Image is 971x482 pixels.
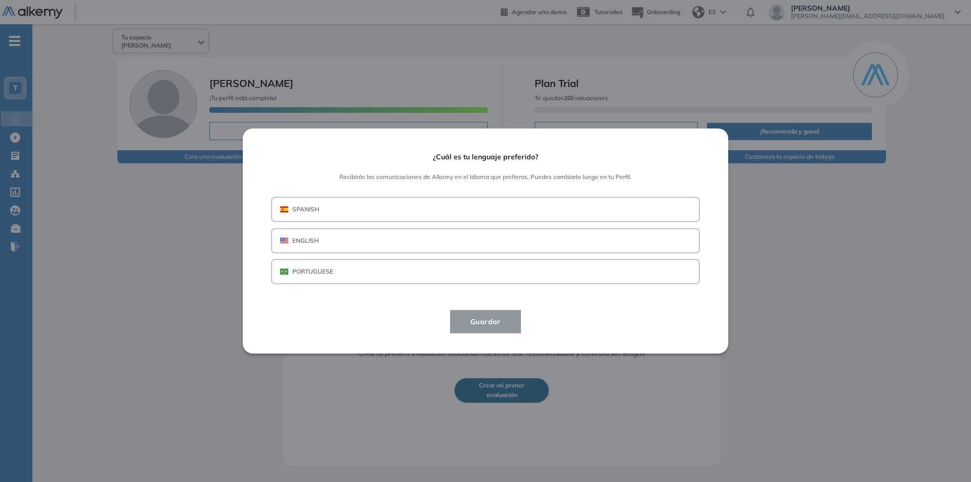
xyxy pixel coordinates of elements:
button: BRAPORTUGUESE [271,259,700,284]
button: USAENGLISH [271,228,700,253]
iframe: Chat Widget [789,365,971,482]
p: PORTUGUESE [292,267,333,276]
span: ¿Cuál es tu lenguaje preferido? [271,153,700,161]
button: Guardar [450,310,521,333]
img: USA [280,238,288,244]
p: SPANISH [292,205,319,214]
span: Guardar [462,316,509,328]
span: Recibirás las comunicaciones de Alkemy en el idioma que prefieras. Puedes cambiarlo luego en tu P... [271,173,700,181]
img: ESP [280,206,288,212]
div: Widget de chat [789,365,971,482]
p: ENGLISH [292,236,319,245]
button: ESPSPANISH [271,197,700,222]
img: BRA [280,269,288,275]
